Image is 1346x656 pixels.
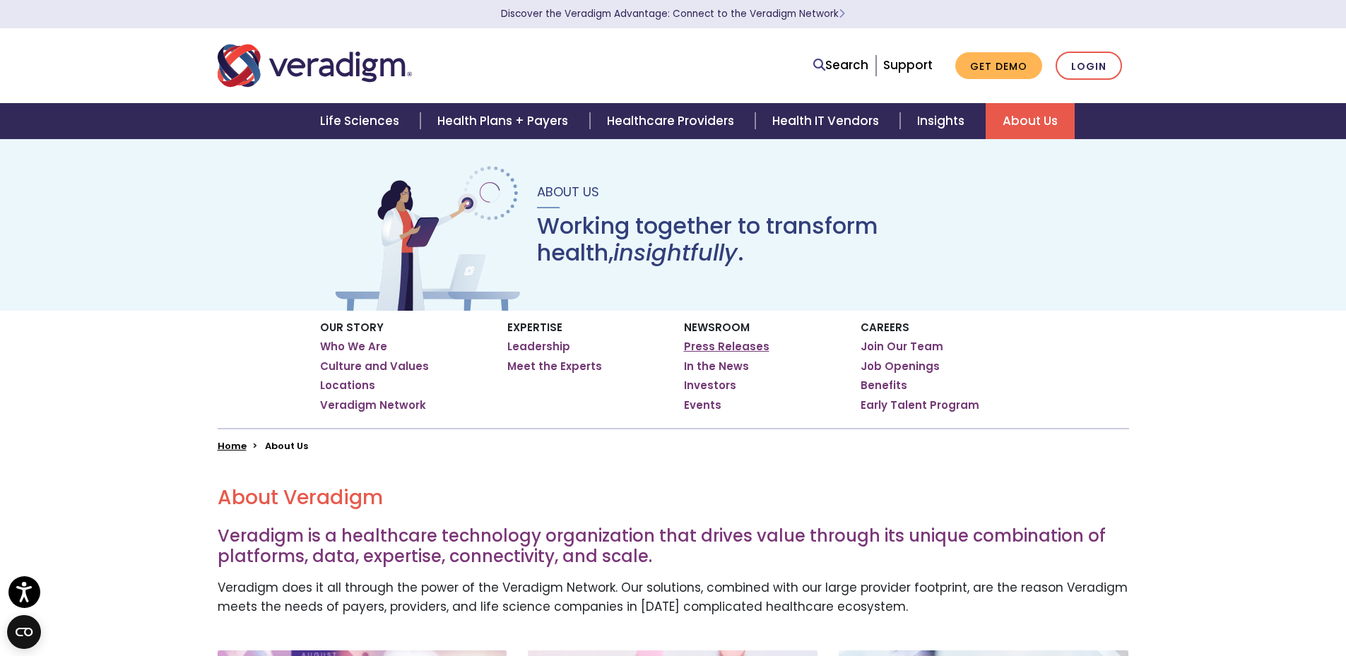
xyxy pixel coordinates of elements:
a: Veradigm Network [320,398,426,412]
a: Search [813,56,868,75]
h1: Working together to transform health, . [537,213,1015,267]
a: Login [1056,52,1122,80]
img: Veradigm logo [218,42,412,89]
a: Get Demo [955,52,1042,80]
a: Events [684,398,721,412]
a: In the News [684,359,749,374]
a: Culture and Values [320,359,429,374]
button: Open CMP widget [7,615,41,649]
a: Meet the Experts [507,359,602,374]
a: Locations [320,378,375,393]
a: Who We Are [320,340,387,354]
a: Life Sciences [303,103,420,139]
a: Discover the Veradigm Advantage: Connect to the Veradigm NetworkLearn More [501,7,845,20]
a: Home [218,439,247,453]
a: About Us [986,103,1075,139]
a: Healthcare Providers [590,103,755,139]
a: Insights [900,103,986,139]
span: About Us [537,183,599,201]
h3: Veradigm is a healthcare technology organization that drives value through its unique combination... [218,526,1129,567]
a: Leadership [507,340,570,354]
h2: About Veradigm [218,486,1129,510]
span: Learn More [839,7,845,20]
a: Press Releases [684,340,769,354]
iframe: Drift Chat Widget [1075,554,1329,639]
a: Investors [684,378,736,393]
a: Benefits [861,378,907,393]
a: Support [883,56,933,73]
em: insightfully [613,237,738,268]
p: Veradigm does it all through the power of the Veradigm Network. Our solutions, combined with our ... [218,578,1129,616]
a: Job Openings [861,359,940,374]
a: Early Talent Program [861,398,979,412]
a: Join Our Team [861,340,943,354]
a: Health Plans + Payers [420,103,589,139]
a: Health IT Vendors [755,103,900,139]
